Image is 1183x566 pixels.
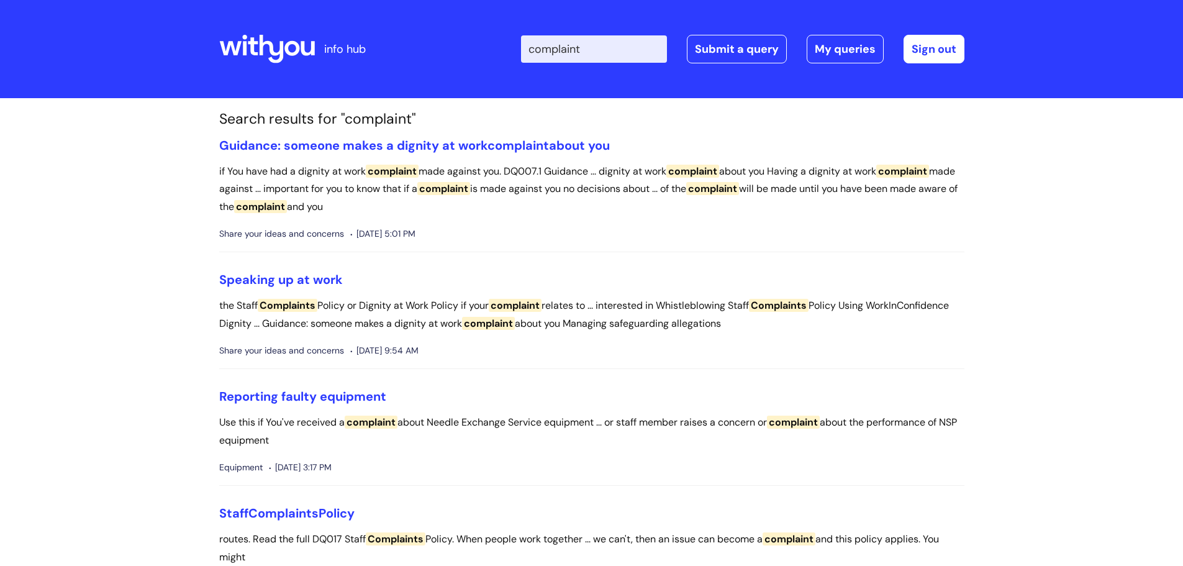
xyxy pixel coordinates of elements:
[807,35,884,63] a: My queries
[366,532,425,545] span: Complaints
[521,35,964,63] div: | -
[219,226,344,242] span: Share your ideas and concerns
[219,388,386,404] a: Reporting faulty equipment
[521,35,667,63] input: Search
[366,165,419,178] span: complaint
[219,137,610,153] a: Guidance: someone makes a dignity at workcomplaintabout you
[219,272,343,288] a: Speaking up at work
[219,460,263,475] span: Equipment
[876,165,929,178] span: complaint
[219,297,964,333] p: the Staff Policy or Dignity at Work Policy if your relates to ... interested in Whistleblowing St...
[324,39,366,59] p: info hub
[487,137,549,153] span: complaint
[234,200,287,213] span: complaint
[666,165,719,178] span: complaint
[489,299,542,312] span: complaint
[258,299,317,312] span: Complaints
[767,416,820,429] span: complaint
[763,532,815,545] span: complaint
[269,460,332,475] span: [DATE] 3:17 PM
[687,35,787,63] a: Submit a query
[749,299,809,312] span: Complaints
[248,505,319,521] span: Complaints
[462,317,515,330] span: complaint
[219,111,964,128] h1: Search results for "complaint"
[350,226,415,242] span: [DATE] 5:01 PM
[219,163,964,216] p: if You have had a dignity at work made against you. DQ007.1 Guidance ... dignity at work about yo...
[686,182,739,195] span: complaint
[219,343,344,358] span: Share your ideas and concerns
[345,416,397,429] span: complaint
[219,414,964,450] p: Use this if You've received a about Needle Exchange Service equipment ... or staff member raises ...
[904,35,964,63] a: Sign out
[350,343,419,358] span: [DATE] 9:54 AM
[417,182,470,195] span: complaint
[219,505,355,521] a: StaffComplaintsPolicy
